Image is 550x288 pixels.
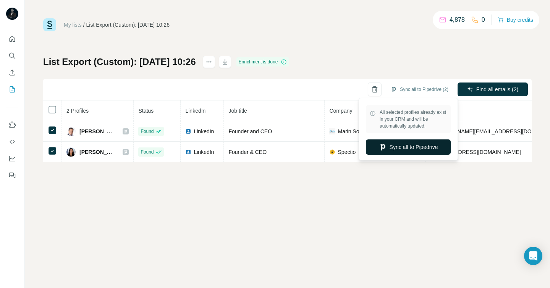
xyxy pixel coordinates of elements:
[6,8,18,20] img: Avatar
[329,128,335,134] img: company-logo
[203,56,215,68] button: actions
[79,148,115,156] span: [PERSON_NAME]
[236,57,290,66] div: Enrichment is done
[64,22,82,28] a: My lists
[380,109,447,129] span: All selected profiles already exist in your CRM and will be automatically updated.
[6,66,18,79] button: Enrich CSV
[194,128,214,135] span: LinkedIn
[66,147,76,157] img: Avatar
[338,148,356,156] span: Spectio
[476,86,518,93] span: Find all emails (2)
[6,168,18,182] button: Feedback
[6,49,18,63] button: Search
[79,128,115,135] span: [PERSON_NAME]
[329,149,335,155] img: company-logo
[482,15,485,24] p: 0
[366,139,451,155] button: Sync all to Pipedrive
[141,149,154,155] span: Found
[385,84,454,95] button: Sync all to Pipedrive (2)
[185,128,191,134] img: LinkedIn logo
[228,128,272,134] span: Founder and CEO
[66,127,76,136] img: Avatar
[458,83,528,96] button: Find all emails (2)
[498,15,533,25] button: Buy credits
[141,128,154,135] span: Found
[185,149,191,155] img: LinkedIn logo
[43,56,196,68] h1: List Export (Custom): [DATE] 10:26
[6,152,18,165] button: Dashboard
[194,148,214,156] span: LinkedIn
[138,108,154,114] span: Status
[329,108,352,114] span: Company
[6,135,18,149] button: Use Surfe API
[6,32,18,46] button: Quick start
[6,83,18,96] button: My lists
[430,149,521,155] span: [EMAIL_ADDRESS][DOMAIN_NAME]
[450,15,465,24] p: 4,878
[228,108,247,114] span: Job title
[86,21,170,29] div: List Export (Custom): [DATE] 10:26
[83,21,85,29] li: /
[6,118,18,132] button: Use Surfe on LinkedIn
[66,108,89,114] span: 2 Profiles
[43,18,56,31] img: Surfe Logo
[524,247,542,265] div: Open Intercom Messenger
[228,149,267,155] span: Founder & CEO
[185,108,205,114] span: LinkedIn
[338,128,374,135] span: Marin Software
